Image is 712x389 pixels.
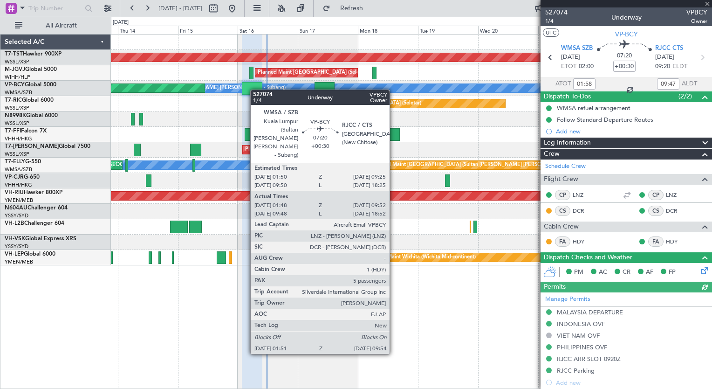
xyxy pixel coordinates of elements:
span: T7-RIC [5,97,22,103]
span: VH-VSK [5,236,25,242]
div: Follow Standard Departure Routes [557,116,653,124]
a: YSSY/SYD [5,212,28,219]
a: T7-RICGlobal 6000 [5,97,54,103]
span: RJCC CTS [655,44,683,53]
span: ATOT [555,79,571,89]
a: LNZ [573,191,594,199]
span: VPBCY [686,7,707,17]
span: 1/4 [545,17,568,25]
span: [DATE] [655,53,674,62]
div: FA [648,236,664,247]
span: VH-L2B [5,221,24,226]
a: M-JGVJGlobal 5000 [5,67,57,72]
span: WMSA SZB [561,44,593,53]
span: T7-FFI [5,128,21,134]
span: ELDT [672,62,687,71]
a: DCR [666,207,687,215]
a: WMSA/SZB [5,89,32,96]
a: WIHH/HLP [5,74,30,81]
a: N604AUChallenger 604 [5,205,68,211]
span: M-JGVJ [5,67,25,72]
a: VH-LEPGlobal 6000 [5,251,55,257]
a: VP-CJRG-650 [5,174,40,180]
span: N604AU [5,205,27,211]
span: T7-[PERSON_NAME] [5,144,59,149]
div: Unplanned Maint Wichita (Wichita Mid-continent) [360,250,476,264]
div: Wed 20 [478,26,538,34]
div: CP [648,190,664,200]
a: VH-RIUHawker 800XP [5,190,62,195]
a: VP-BCYGlobal 5000 [5,82,56,88]
a: YMEN/MEB [5,258,33,265]
a: WSSL/XSP [5,151,29,158]
span: Dispatch Checks and Weather [544,252,632,263]
a: YMEN/MEB [5,197,33,204]
div: Add new [556,127,707,135]
a: VH-VSKGlobal Express XRS [5,236,76,242]
div: Mon 18 [358,26,418,34]
span: AC [599,268,607,277]
button: UTC [543,28,559,37]
div: Tue 19 [418,26,478,34]
span: FP [669,268,676,277]
span: All Aircraft [24,22,98,29]
div: Thu 14 [118,26,178,34]
span: ALDT [682,79,697,89]
span: 09:20 [655,62,670,71]
a: YSSY/SYD [5,243,28,250]
span: 527074 [545,7,568,17]
div: Sat 16 [238,26,298,34]
a: T7-ELLYG-550 [5,159,41,165]
span: [DATE] - [DATE] [158,4,202,13]
span: VP-CJR [5,174,24,180]
span: Cabin Crew [544,222,579,232]
div: Underway [611,13,642,22]
a: VHHH/HKG [5,135,32,142]
div: Fri 15 [178,26,238,34]
div: Unplanned Maint [GEOGRAPHIC_DATA] (Sultan [PERSON_NAME] [PERSON_NAME] - Subang) [365,158,589,172]
span: VH-RIU [5,190,24,195]
a: VHHH/HKG [5,181,32,188]
div: Unplanned Maint [GEOGRAPHIC_DATA] (Seletar) [305,97,421,111]
div: Planned Maint [GEOGRAPHIC_DATA] (Seletar) [245,143,355,157]
div: Thu 21 [538,26,598,34]
a: N8998KGlobal 6000 [5,113,58,118]
span: VH-LEP [5,251,24,257]
div: CS [555,206,570,216]
a: WMSA/SZB [5,166,32,173]
span: N8998K [5,113,26,118]
span: Leg Information [544,138,591,148]
span: VP-BCY [615,29,638,39]
button: All Aircraft [10,18,101,33]
span: Owner [686,17,707,25]
a: HDY [666,237,687,246]
a: T7-TSTHawker 900XP [5,51,62,57]
span: VP-BCY [5,82,25,88]
button: Refresh [318,1,374,16]
span: PM [574,268,583,277]
div: [DATE] [113,19,129,27]
a: Schedule Crew [545,162,586,171]
span: (2/2) [678,91,692,101]
span: Refresh [332,5,371,12]
span: CR [623,268,630,277]
a: T7-[PERSON_NAME]Global 7500 [5,144,90,149]
span: 02:00 [579,62,594,71]
div: CS [648,206,664,216]
span: Dispatch To-Dos [544,91,591,102]
a: VH-L2BChallenger 604 [5,221,64,226]
div: Planned Maint [GEOGRAPHIC_DATA] (Seletar) [258,66,367,80]
span: Flight Crew [544,174,578,185]
div: FA [555,236,570,247]
a: LNZ [666,191,687,199]
span: ETOT [561,62,576,71]
a: WSSL/XSP [5,104,29,111]
span: T7-ELLY [5,159,25,165]
span: T7-TST [5,51,23,57]
a: DCR [573,207,594,215]
span: AF [646,268,653,277]
span: [DATE] [561,53,580,62]
a: WSSL/XSP [5,120,29,127]
div: CP [555,190,570,200]
a: WSSL/XSP [5,58,29,65]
